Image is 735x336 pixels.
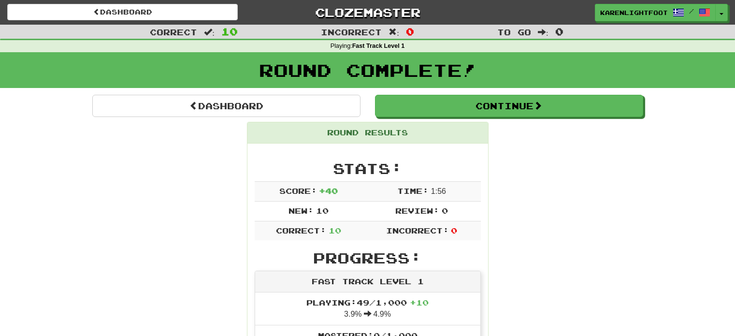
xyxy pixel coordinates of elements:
[406,26,414,37] span: 0
[204,28,215,36] span: :
[221,26,238,37] span: 10
[276,226,326,235] span: Correct:
[395,206,439,215] span: Review:
[329,226,341,235] span: 10
[247,122,488,144] div: Round Results
[410,298,429,307] span: + 10
[431,187,446,195] span: 1 : 56
[252,4,483,21] a: Clozemaster
[389,28,399,36] span: :
[150,27,197,37] span: Correct
[279,186,317,195] span: Score:
[451,226,457,235] span: 0
[595,4,716,21] a: KarenLightfoot /
[319,186,338,195] span: + 40
[92,95,360,117] a: Dashboard
[7,4,238,20] a: Dashboard
[689,8,694,15] span: /
[321,27,382,37] span: Incorrect
[397,186,429,195] span: Time:
[255,250,481,266] h2: Progress:
[555,26,563,37] span: 0
[255,161,481,176] h2: Stats:
[352,43,405,49] strong: Fast Track Level 1
[386,226,449,235] span: Incorrect:
[3,60,732,80] h1: Round Complete!
[442,206,448,215] span: 0
[538,28,548,36] span: :
[306,298,429,307] span: Playing: 49 / 1,000
[316,206,329,215] span: 10
[255,292,480,325] li: 3.9% 4.9%
[497,27,531,37] span: To go
[255,271,480,292] div: Fast Track Level 1
[375,95,643,117] button: Continue
[600,8,668,17] span: KarenLightfoot
[288,206,314,215] span: New:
